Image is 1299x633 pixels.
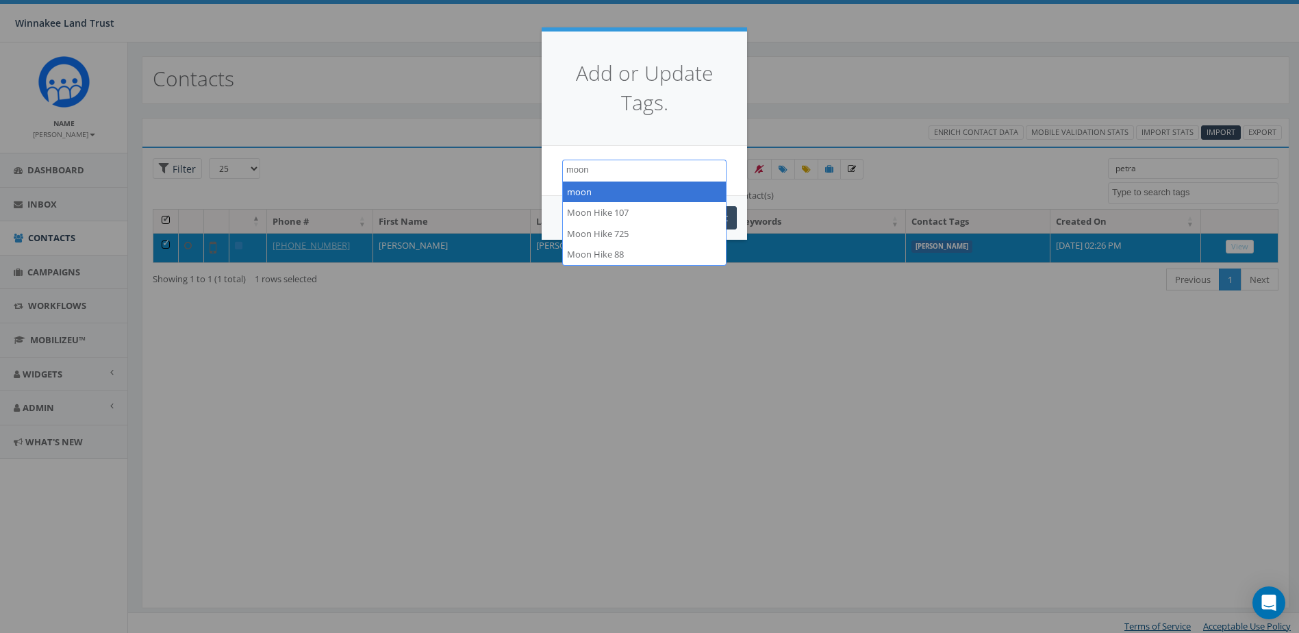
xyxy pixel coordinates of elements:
[563,202,726,223] li: Moon Hike 107
[563,244,726,265] li: Moon Hike 88
[566,164,600,176] textarea: Search
[1252,586,1285,619] div: Open Intercom Messenger
[563,182,726,203] li: moon
[563,223,726,245] li: Moon Hike 725
[562,59,727,118] h4: Add or Update Tags.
